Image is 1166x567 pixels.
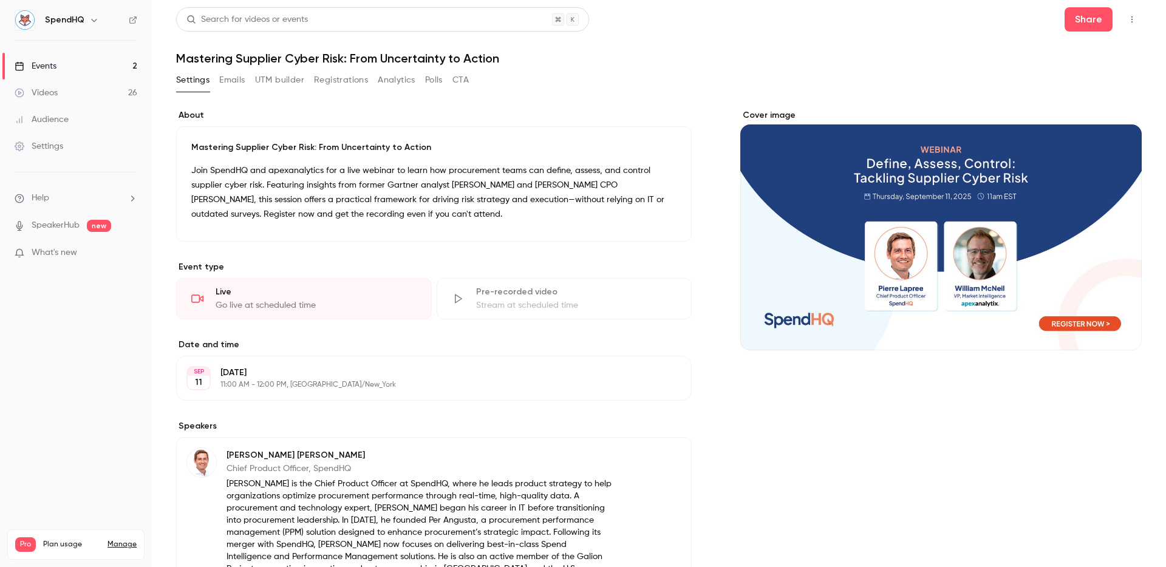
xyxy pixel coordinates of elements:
[219,70,245,90] button: Emails
[87,220,111,232] span: new
[476,299,677,311] div: Stream at scheduled time
[32,192,49,205] span: Help
[740,109,1142,350] section: Cover image
[123,248,137,259] iframe: Noticeable Trigger
[452,70,469,90] button: CTA
[176,278,432,319] div: LiveGo live at scheduled time
[107,540,137,549] a: Manage
[740,109,1142,121] label: Cover image
[45,14,84,26] h6: SpendHQ
[191,141,677,154] p: Mastering Supplier Cyber Risk: From Uncertainty to Action
[32,246,77,259] span: What's new
[15,537,36,552] span: Pro
[186,13,308,26] div: Search for videos or events
[15,10,35,30] img: SpendHQ
[227,449,613,461] p: [PERSON_NAME] [PERSON_NAME]
[176,109,692,121] label: About
[227,463,613,475] p: Chief Product Officer, SpendHQ
[188,367,210,376] div: SEP
[187,448,216,477] img: Pierre Laprée
[32,219,80,232] a: SpeakerHub
[176,70,210,90] button: Settings
[1065,7,1113,32] button: Share
[195,376,202,389] p: 11
[425,70,443,90] button: Polls
[15,87,58,99] div: Videos
[191,163,677,222] p: Join SpendHQ and apexanalytics for a live webinar to learn how procurement teams can define, asse...
[476,286,677,298] div: Pre-recorded video
[220,367,627,379] p: [DATE]
[15,192,137,205] li: help-dropdown-opener
[216,286,417,298] div: Live
[176,420,692,432] label: Speakers
[15,114,69,126] div: Audience
[220,380,627,390] p: 11:00 AM - 12:00 PM, [GEOGRAPHIC_DATA]/New_York
[314,70,368,90] button: Registrations
[176,261,692,273] p: Event type
[176,339,692,351] label: Date and time
[15,140,63,152] div: Settings
[176,51,1142,66] h1: Mastering Supplier Cyber Risk: From Uncertainty to Action
[15,60,56,72] div: Events
[255,70,304,90] button: UTM builder
[43,540,100,549] span: Plan usage
[216,299,417,311] div: Go live at scheduled time
[437,278,692,319] div: Pre-recorded videoStream at scheduled time
[378,70,415,90] button: Analytics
